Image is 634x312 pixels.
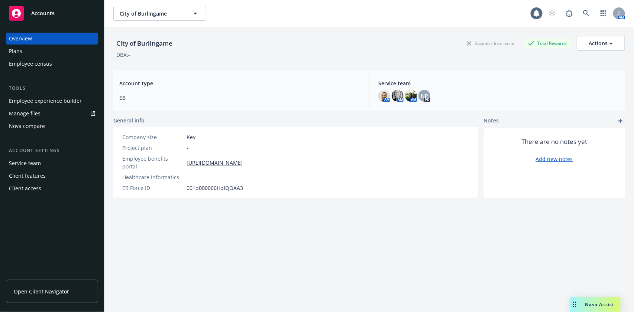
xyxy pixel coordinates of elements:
[6,85,98,92] div: Tools
[545,6,560,21] a: Start snowing
[570,297,579,312] div: Drag to move
[463,39,518,48] div: Business Insurance
[6,183,98,194] a: Client access
[596,6,611,21] a: Switch app
[6,45,98,57] a: Plans
[6,147,98,154] div: Account settings
[6,58,98,70] a: Employee census
[522,137,588,146] span: There are no notes yet
[6,108,98,119] a: Manage files
[589,36,613,50] div: Actions
[119,79,360,87] span: Account type
[9,108,41,119] div: Manage files
[113,6,206,21] button: City of Burlingame
[579,6,594,21] a: Search
[9,183,41,194] div: Client access
[113,39,175,48] div: City of Burlingame
[6,157,98,169] a: Service team
[570,297,621,312] button: Nova Assist
[6,170,98,182] a: Client features
[9,157,41,169] div: Service team
[6,120,98,132] a: Nova compare
[405,90,417,102] img: photo
[536,155,573,163] a: Add new notes
[187,133,195,141] span: Key
[187,184,243,192] span: 001d000000HqIQOAA3
[577,36,625,51] button: Actions
[392,90,404,102] img: photo
[6,3,98,24] a: Accounts
[116,51,130,59] div: DBA: -
[122,144,184,152] div: Project plan
[9,58,52,70] div: Employee census
[187,144,188,152] span: -
[9,45,22,57] div: Plans
[9,170,46,182] div: Client features
[378,79,619,87] span: Service team
[6,95,98,107] a: Employee experience builder
[187,173,188,181] span: -
[421,92,428,100] span: NP
[31,10,55,16] span: Accounts
[524,39,571,48] div: Total Rewards
[9,95,82,107] div: Employee experience builder
[187,159,243,167] a: [URL][DOMAIN_NAME]
[113,116,145,124] span: General info
[122,133,184,141] div: Company size
[122,184,184,192] div: EB Force ID
[120,10,184,17] span: City of Burlingame
[616,116,625,125] a: add
[484,116,499,125] span: Notes
[585,301,615,308] span: Nova Assist
[122,155,184,170] div: Employee benefits portal
[378,90,390,102] img: photo
[9,33,32,45] div: Overview
[9,120,45,132] div: Nova compare
[119,94,360,102] span: EB
[14,288,69,295] span: Open Client Navigator
[562,6,577,21] a: Report a Bug
[122,173,184,181] div: Healthcare Informatics
[6,33,98,45] a: Overview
